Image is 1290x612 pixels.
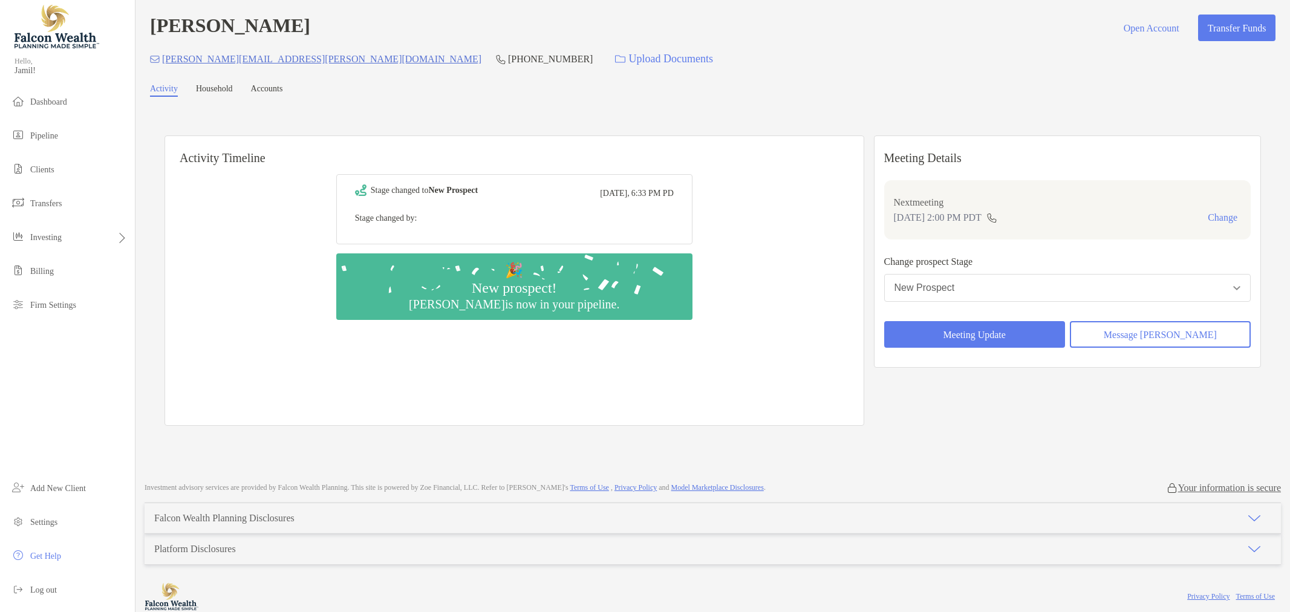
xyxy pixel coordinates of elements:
[1233,286,1240,290] img: Open dropdown arrow
[614,483,657,492] a: Privacy Policy
[196,84,233,97] a: Household
[150,84,178,97] a: Activity
[1070,321,1251,348] button: Message [PERSON_NAME]
[30,552,61,561] span: Get Help
[154,513,295,524] div: Falcon Wealth Planning Disclosures
[30,585,57,594] span: Log out
[1198,15,1275,41] button: Transfer Funds
[894,210,982,225] p: [DATE] 2:00 PM PDT
[11,514,25,529] img: settings icon
[884,151,1251,166] p: Meeting Details
[1114,15,1188,41] button: Open Account
[162,51,481,67] p: [PERSON_NAME][EMAIL_ADDRESS][PERSON_NAME][DOMAIN_NAME]
[165,136,864,165] h6: Activity Timeline
[11,161,25,176] img: clients icon
[671,483,764,492] a: Model Marketplace Disclosures
[11,128,25,142] img: pipeline icon
[615,55,625,63] img: button icon
[1204,212,1241,224] button: Change
[1178,482,1281,493] p: Your information is secure
[600,189,630,198] span: [DATE],
[11,195,25,210] img: transfers icon
[884,254,1251,269] p: Change prospect Stage
[30,165,54,174] span: Clients
[30,301,76,310] span: Firm Settings
[336,253,692,310] img: Confetti
[30,484,86,493] span: Add New Client
[11,94,25,108] img: dashboard icon
[496,54,506,64] img: Phone Icon
[1236,592,1275,601] a: Terms of Use
[371,186,478,195] div: Stage changed to
[30,267,54,276] span: Billing
[145,483,766,492] p: Investment advisory services are provided by Falcon Wealth Planning . This site is powered by Zoe...
[631,189,674,198] span: 6:33 PM PD
[11,263,25,278] img: billing icon
[355,184,366,196] img: Event icon
[11,229,25,244] img: investing icon
[11,548,25,562] img: get-help icon
[145,583,199,610] img: company logo
[986,213,997,223] img: communication type
[894,282,955,293] div: New Prospect
[30,131,58,140] span: Pipeline
[30,97,67,106] span: Dashboard
[884,274,1251,302] button: New Prospect
[30,233,62,242] span: Investing
[894,195,1241,210] p: Next meeting
[428,186,478,195] b: New Prospect
[1247,511,1262,526] img: icon arrow
[607,46,720,72] a: Upload Documents
[404,297,624,311] div: [PERSON_NAME] is now in your pipeline.
[11,582,25,596] img: logout icon
[11,480,25,495] img: add_new_client icon
[251,84,283,97] a: Accounts
[30,199,62,208] span: Transfers
[467,279,562,297] div: New prospect!
[508,51,593,67] p: [PHONE_NUMBER]
[150,56,160,63] img: Email Icon
[884,321,1065,348] button: Meeting Update
[355,210,674,226] p: Stage changed by:
[500,262,528,279] div: 🎉
[1187,592,1230,601] a: Privacy Policy
[15,5,99,48] img: Falcon Wealth Planning Logo
[15,66,128,76] span: Jamil!
[154,544,236,555] div: Platform Disclosures
[30,518,57,527] span: Settings
[570,483,608,492] a: Terms of Use
[1247,542,1262,556] img: icon arrow
[11,297,25,311] img: firm-settings icon
[150,15,310,41] h4: [PERSON_NAME]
